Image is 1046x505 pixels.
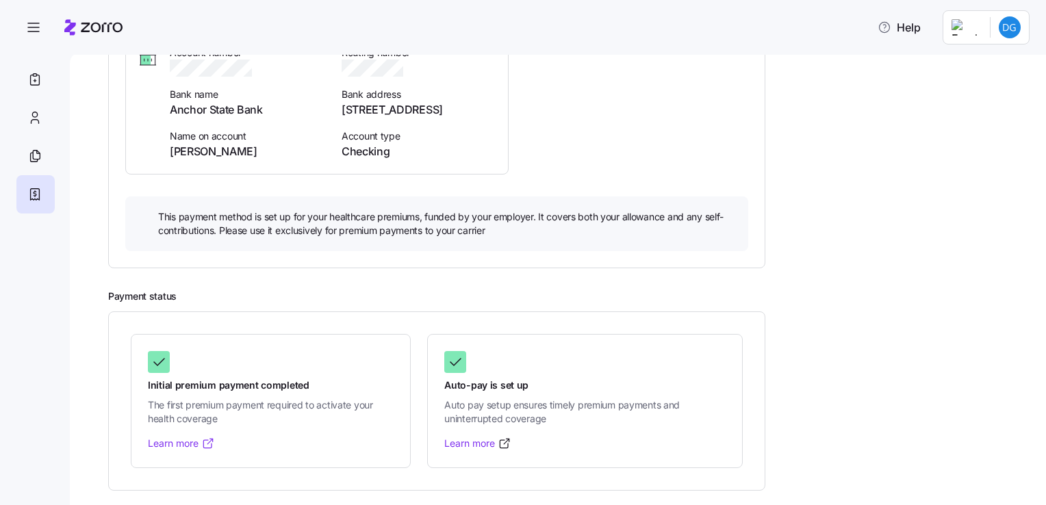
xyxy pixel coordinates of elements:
span: Anchor State Bank [170,101,325,118]
span: Checking [342,143,497,160]
a: Learn more [148,437,215,450]
span: [PERSON_NAME] [170,143,325,160]
span: Initial premium payment completed [148,378,394,392]
span: Bank name [170,88,325,101]
span: This payment method is set up for your healthcare premiums, funded by your employer. It covers bo... [158,210,737,238]
img: Employer logo [952,19,979,36]
img: 8776d01ce7cf77db75462c7cc0f13999 [999,16,1021,38]
a: Learn more [444,437,511,450]
span: Auto pay setup ensures timely premium payments and uninterrupted coverage [444,398,726,426]
span: [STREET_ADDRESS] [342,101,497,118]
span: Auto-pay is set up [444,378,726,392]
span: Bank address [342,88,497,101]
h2: Payment status [108,290,1027,303]
span: Account type [342,129,497,143]
img: icon bulb [136,210,153,226]
span: Name on account [170,129,325,143]
span: Help [878,19,921,36]
button: Help [867,14,932,41]
span: The first premium payment required to activate your health coverage [148,398,394,426]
